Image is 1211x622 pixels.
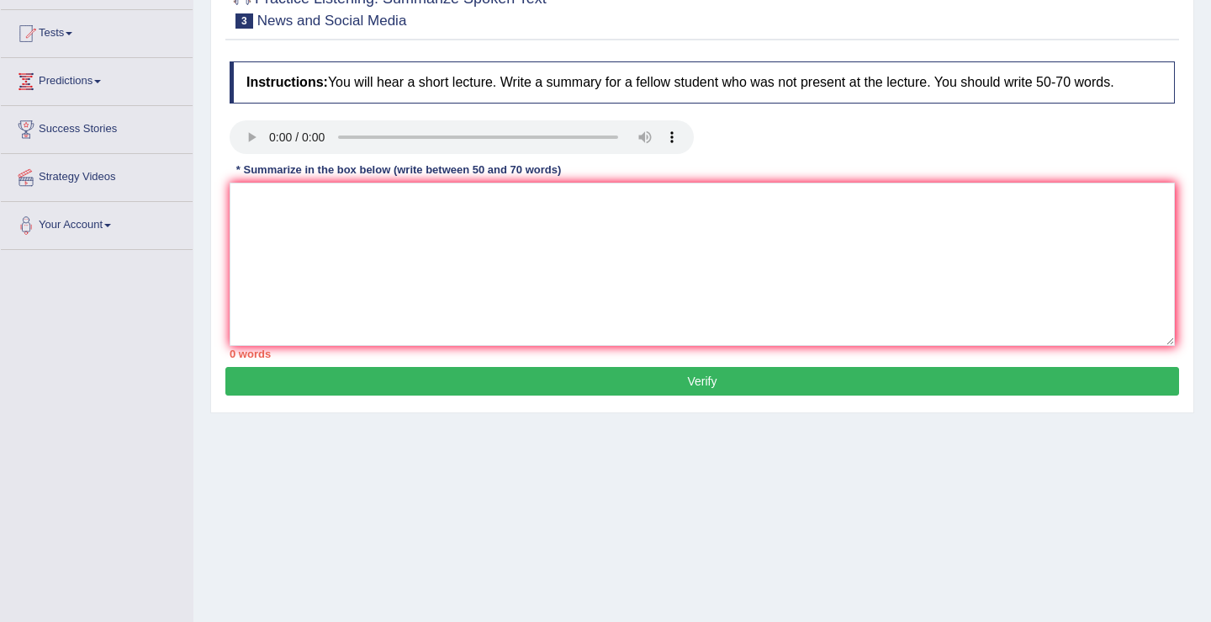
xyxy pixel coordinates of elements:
span: 3 [235,13,253,29]
a: Your Account [1,202,193,244]
a: Success Stories [1,106,193,148]
b: Instructions: [246,75,328,89]
a: Strategy Videos [1,154,193,196]
a: Tests [1,10,193,52]
button: Verify [225,367,1179,396]
a: Predictions [1,58,193,100]
div: * Summarize in the box below (write between 50 and 70 words) [230,162,568,178]
small: News and Social Media [257,13,407,29]
div: 0 words [230,346,1175,362]
h4: You will hear a short lecture. Write a summary for a fellow student who was not present at the le... [230,61,1175,104]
